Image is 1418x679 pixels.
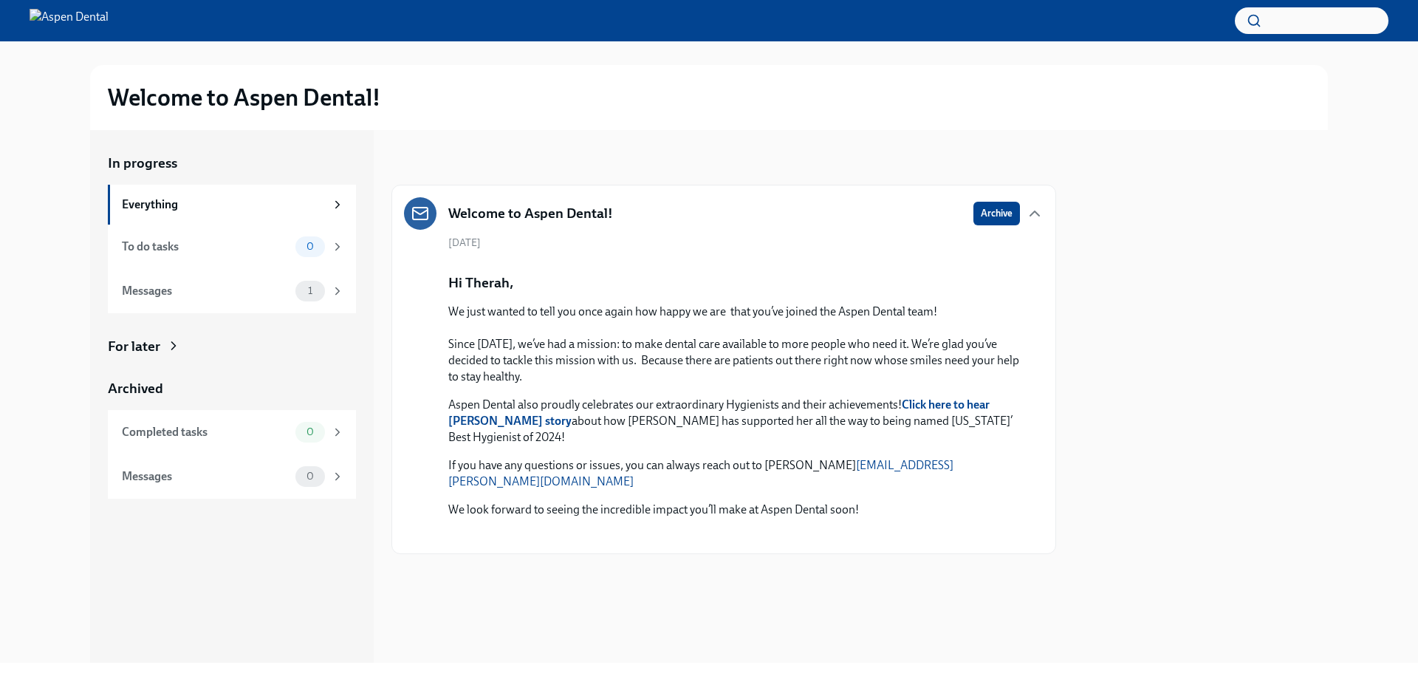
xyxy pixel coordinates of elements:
h5: Welcome to Aspen Dental! [448,204,613,223]
a: In progress [108,154,356,173]
span: 0 [298,471,323,482]
div: Everything [122,197,325,213]
a: To do tasks0 [108,225,356,269]
span: [DATE] [448,236,481,250]
a: Everything [108,185,356,225]
p: We look forward to seeing the incredible impact you’ll make at Aspen Dental soon! [448,502,1020,518]
p: Aspen Dental also proudly celebrates our extraordinary Hygienists and their achievements! about h... [448,397,1020,446]
p: Hi Therah, [448,273,513,293]
a: Messages1 [108,269,356,313]
div: In progress [391,154,461,173]
div: Messages [122,283,290,299]
div: Messages [122,468,290,485]
a: Messages0 [108,454,356,499]
button: Archive [973,202,1020,225]
div: For later [108,337,160,356]
p: We just wanted to tell you once again how happy we are that you’ve joined the Aspen Dental team! ... [448,304,1020,385]
a: Archived [108,379,356,398]
a: For later [108,337,356,356]
div: Completed tasks [122,424,290,440]
a: Completed tasks0 [108,410,356,454]
span: 0 [298,426,323,437]
span: 0 [298,241,323,252]
img: Aspen Dental [30,9,109,33]
div: To do tasks [122,239,290,255]
p: If you have any questions or issues, you can always reach out to [PERSON_NAME] [448,457,1020,490]
span: 1 [299,285,321,296]
h2: Welcome to Aspen Dental! [108,83,380,112]
span: Archive [981,206,1013,221]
